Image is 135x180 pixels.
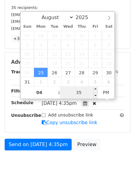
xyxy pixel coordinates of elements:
a: Preview [73,139,100,150]
span: August 18, 2025 [34,59,48,68]
span: September 2, 2025 [48,77,61,86]
span: July 31, 2025 [75,31,88,40]
span: Tue [48,25,61,29]
span: August 1, 2025 [88,31,102,40]
span: August 31, 2025 [21,77,34,86]
span: August 8, 2025 [88,40,102,49]
span: August 16, 2025 [102,49,116,59]
span: August 11, 2025 [34,49,48,59]
span: July 29, 2025 [48,31,61,40]
span: July 27, 2025 [21,31,34,40]
small: 35 recipients: [11,5,38,10]
span: Sun [21,25,34,29]
iframe: Chat Widget [104,150,135,180]
label: Add unsubscribe link [48,112,93,118]
span: August 22, 2025 [88,59,102,68]
a: Copy unsubscribe link [42,120,97,125]
span: August 20, 2025 [61,59,75,68]
span: August 27, 2025 [61,68,75,77]
input: Minute [60,86,98,99]
span: August 4, 2025 [34,40,48,49]
small: [EMAIL_ADDRESS][DOMAIN_NAME] [11,12,80,17]
span: Fri [88,25,102,29]
span: August 5, 2025 [48,40,61,49]
span: September 3, 2025 [61,77,75,86]
span: August 10, 2025 [21,49,34,59]
span: Thu [75,25,88,29]
span: August 3, 2025 [21,40,34,49]
span: July 30, 2025 [61,31,75,40]
span: August 14, 2025 [75,49,88,59]
span: September 6, 2025 [102,77,116,86]
span: August 19, 2025 [48,59,61,68]
span: August 15, 2025 [88,49,102,59]
small: [EMAIL_ADDRESS][DOMAIN_NAME] [11,26,80,31]
span: August 7, 2025 [75,40,88,49]
a: +32 more [11,35,37,43]
span: August 26, 2025 [48,68,61,77]
span: Mon [34,25,48,29]
input: Year [74,14,96,20]
span: August 9, 2025 [102,40,116,49]
span: August 29, 2025 [88,68,102,77]
span: August 2, 2025 [102,31,116,40]
h5: Advanced [11,59,124,65]
span: September 4, 2025 [75,77,88,86]
strong: Unsubscribe [11,113,41,118]
strong: Filters [11,88,27,93]
span: August 25, 2025 [34,68,48,77]
span: July 28, 2025 [34,31,48,40]
span: : [58,86,60,99]
span: [DATE] 4:35pm [42,100,77,106]
span: September 5, 2025 [88,77,102,86]
small: [EMAIL_ADDRESS][DOMAIN_NAME] [11,19,80,24]
span: August 6, 2025 [61,40,75,49]
span: August 17, 2025 [21,59,34,68]
strong: Schedule [11,100,33,105]
span: August 30, 2025 [102,68,116,77]
a: Send on [DATE] 4:35pm [5,139,72,150]
span: September 1, 2025 [34,77,48,86]
span: August 21, 2025 [75,59,88,68]
span: August 24, 2025 [21,68,34,77]
span: August 13, 2025 [61,49,75,59]
span: August 28, 2025 [75,68,88,77]
span: Click to toggle [98,86,115,99]
input: Hour [21,86,58,99]
span: Wed [61,25,75,29]
span: August 23, 2025 [102,59,116,68]
span: August 12, 2025 [48,49,61,59]
strong: Tracking [11,69,32,74]
span: Sat [102,25,116,29]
